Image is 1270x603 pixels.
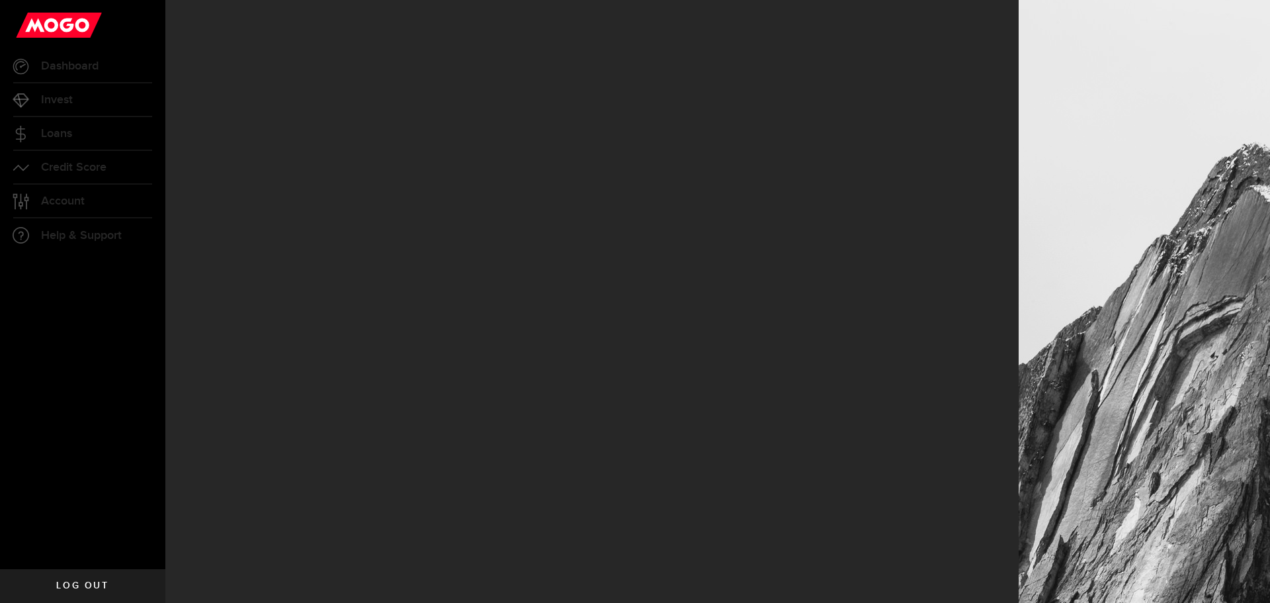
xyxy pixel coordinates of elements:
span: Account [41,195,85,207]
span: Dashboard [41,60,99,72]
span: Invest [41,94,73,106]
span: Help & Support [41,230,122,242]
span: Log out [56,581,108,590]
span: Loans [41,128,72,140]
span: Credit Score [41,162,106,173]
